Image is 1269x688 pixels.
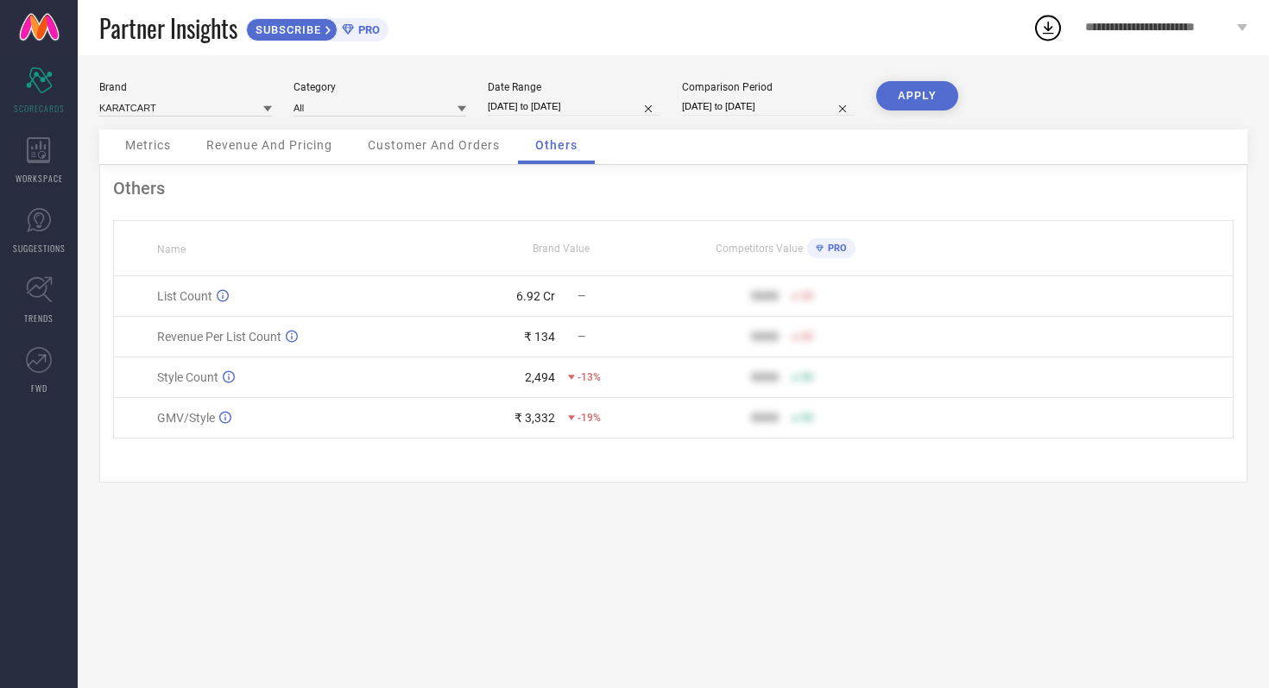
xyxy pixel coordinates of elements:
[157,243,186,256] span: Name
[515,411,555,425] div: ₹ 3,332
[578,290,585,302] span: —
[751,411,779,425] div: 9999
[99,10,237,46] span: Partner Insights
[157,411,215,425] span: GMV/Style
[157,289,212,303] span: List Count
[801,290,813,302] span: 50
[246,14,388,41] a: SUBSCRIBEPRO
[824,243,847,254] span: PRO
[751,289,779,303] div: 9999
[31,382,47,394] span: FWD
[516,289,555,303] div: 6.92 Cr
[578,371,601,383] span: -13%
[524,330,555,344] div: ₹ 134
[368,138,500,152] span: Customer And Orders
[716,243,803,255] span: Competitors Value
[157,370,218,384] span: Style Count
[113,178,1234,199] div: Others
[354,23,380,36] span: PRO
[751,370,779,384] div: 9999
[533,243,590,255] span: Brand Value
[16,172,63,185] span: WORKSPACE
[488,98,660,116] input: Select date range
[24,312,54,325] span: TRENDS
[578,331,585,343] span: —
[488,81,660,93] div: Date Range
[876,81,958,110] button: APPLY
[13,242,66,255] span: SUGGESTIONS
[578,412,601,424] span: -19%
[125,138,171,152] span: Metrics
[294,81,466,93] div: Category
[14,102,65,115] span: SCORECARDS
[801,412,813,424] span: 50
[801,371,813,383] span: 50
[525,370,555,384] div: 2,494
[247,23,325,36] span: SUBSCRIBE
[99,81,272,93] div: Brand
[801,331,813,343] span: 50
[682,81,855,93] div: Comparison Period
[682,98,855,116] input: Select comparison period
[1032,12,1064,43] div: Open download list
[535,138,578,152] span: Others
[157,330,281,344] span: Revenue Per List Count
[751,330,779,344] div: 9999
[206,138,332,152] span: Revenue And Pricing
